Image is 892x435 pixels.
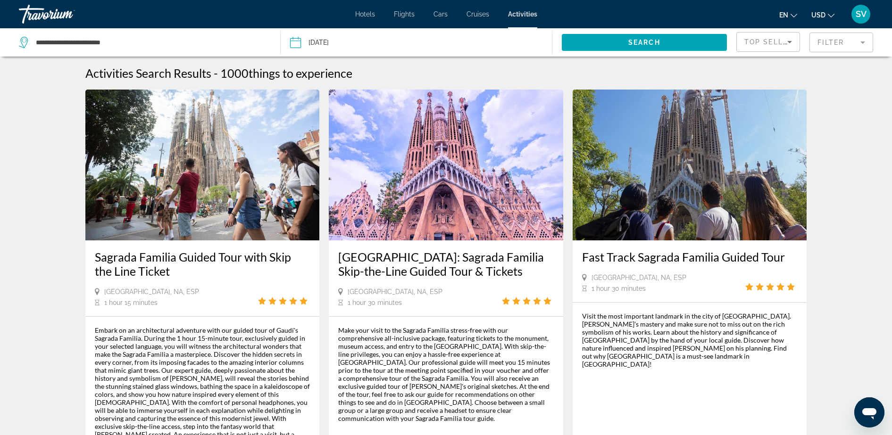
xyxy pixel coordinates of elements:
a: Cars [433,10,448,18]
button: Change currency [811,8,834,22]
a: Flights [394,10,415,18]
span: things to experience [249,66,352,80]
span: [GEOGRAPHIC_DATA], NA, ESP [592,274,686,281]
a: Sagrada Familia Guided Tour with Skip the Line Ticket [95,250,310,278]
span: SV [856,9,867,19]
div: Visit the most important landmark in the city of [GEOGRAPHIC_DATA]. [PERSON_NAME]’s mastery and m... [582,312,798,368]
a: [GEOGRAPHIC_DATA]: Sagrada Familia Skip-the-Line Guided Tour & Tickets [338,250,554,278]
span: 1 hour 30 minutes [348,299,402,306]
span: [GEOGRAPHIC_DATA], NA, ESP [104,288,199,295]
h1: Activities Search Results [85,66,211,80]
span: [GEOGRAPHIC_DATA], NA, ESP [348,288,442,295]
a: Activities [508,10,537,18]
iframe: Poga, lai palaistu ziņojumapmaiņas logu [854,397,884,427]
img: d1.jpg [573,90,807,240]
button: Change language [779,8,797,22]
h2: 1000 [220,66,352,80]
img: db.jpg [85,90,320,240]
span: Search [628,39,660,46]
button: User Menu [849,4,873,24]
span: en [779,11,788,19]
span: 1 hour 15 minutes [104,299,158,306]
span: - [214,66,218,80]
a: Hotels [355,10,375,18]
span: USD [811,11,825,19]
a: Fast Track Sagrada Familia Guided Tour [582,250,798,264]
button: Date: Sep 25, 2025 [290,28,551,57]
span: 1 hour 30 minutes [592,285,646,292]
mat-select: Sort by [744,36,792,48]
a: Travorium [19,2,113,26]
a: Cruises [467,10,489,18]
button: Filter [809,32,873,53]
div: Make your visit to the Sagrada Familia stress-free with our comprehensive all-inclusive package, ... [338,326,554,422]
img: fc.jpg [329,90,563,240]
button: Search [562,34,727,51]
span: Top Sellers [744,38,798,46]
